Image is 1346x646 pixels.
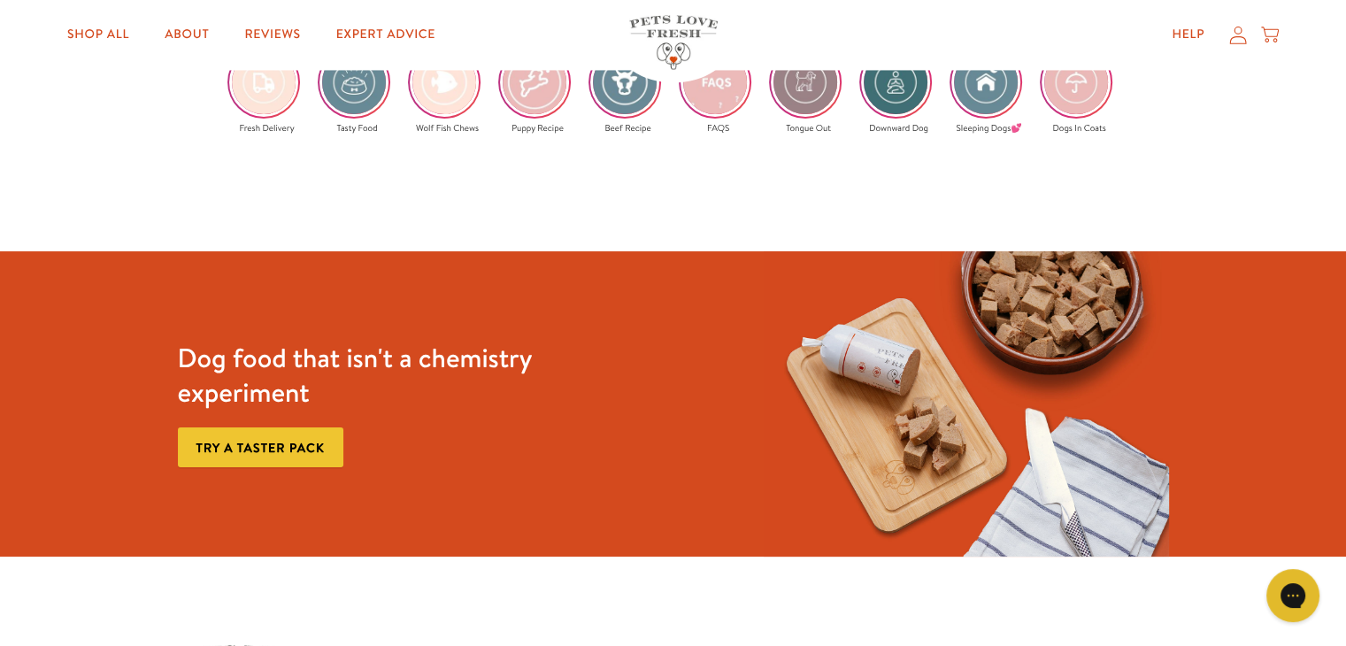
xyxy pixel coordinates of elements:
[604,122,650,135] strong: Beef Recipe
[764,251,1168,557] img: Fussy
[771,48,840,117] img: 0015_965318731686421580-4t.jpg
[410,48,479,117] img: 58314_2810153398668061499-4t.jpg
[681,48,750,117] img: 51479_2512492527185327460-4t.jpg
[1258,563,1328,628] iframe: Gorgias live chat messenger
[861,48,930,117] img: 4034_6084782512731327967-4t.jpg
[511,122,564,135] strong: Puppy Recipe
[786,122,831,135] strong: Tongue Out
[707,122,729,135] strong: FAQS
[319,48,388,117] img: 821988_4635509096548387497-4t.jpg
[590,48,659,117] img: 51019_922969244171885795-4t.jpg
[500,48,569,117] img: 10968_5072579764926655300-4t.jpg
[336,122,377,135] strong: Tasty Food
[951,48,1020,117] img: 2475_1013201103904099664-4t.jpg
[229,48,298,117] img: 93167_7627828820727650526-4t.jpg
[178,341,582,410] h3: Dog food that isn't a chemistry experiment
[1158,18,1219,53] a: Help
[322,18,450,53] a: Expert Advice
[178,427,343,467] a: Try a taster pack
[53,18,143,53] a: Shop All
[1042,48,1111,117] img: 03310_6573765221449598147-4t.jpg
[150,18,223,53] a: About
[230,18,314,53] a: Reviews
[869,122,928,135] strong: Downward Dog
[239,122,294,135] strong: Fresh Delivery
[956,122,1021,135] strong: Sleeping Dogs💕
[629,16,718,70] img: Pets Love Fresh
[1052,122,1105,135] strong: Dogs In Coats
[416,122,479,135] strong: Wolf Fish Chews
